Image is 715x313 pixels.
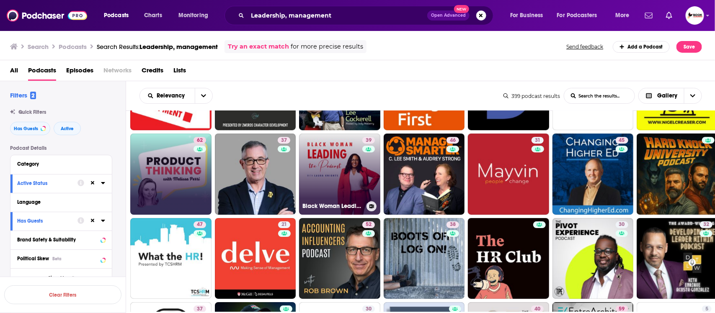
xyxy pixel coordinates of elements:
span: Quick Filters [18,109,46,115]
a: 30 [616,221,628,228]
a: 52 [362,221,375,228]
span: 38 [450,221,456,229]
a: 30 [552,218,634,299]
span: 39 [366,136,372,145]
span: Political Skew [17,256,49,262]
a: 38 [384,218,465,299]
a: 47 [194,221,206,228]
span: for more precise results [291,42,363,51]
span: Leadership, management [139,43,218,51]
a: Try an exact match [228,42,289,51]
button: open menu [552,9,609,22]
a: 45 [616,137,628,144]
a: 40 [531,305,544,312]
span: Logged in as BookLaunchers [686,6,704,25]
span: 47 [197,221,203,229]
button: open menu [173,9,219,22]
button: Category [17,159,105,169]
a: Charts [139,9,167,22]
h3: Search [28,43,49,51]
button: Save [676,41,702,53]
span: More [615,10,630,21]
a: Lists [173,64,186,81]
a: Episodes [66,64,93,81]
button: open menu [504,9,554,22]
a: All [10,64,18,81]
button: Clear Filters [4,285,121,304]
a: 32 [700,221,712,228]
input: Search podcasts, credits, & more... [248,9,427,22]
span: Active [61,126,74,131]
a: 21 [215,218,296,299]
a: 31 [532,137,544,144]
span: Monitoring [178,10,208,21]
a: 39 [362,137,375,144]
button: Brand Safety & Suitability [17,234,105,245]
span: 30 [619,221,625,229]
a: 21 [278,221,290,228]
a: 37 [194,305,206,312]
span: 31 [535,136,540,145]
a: Add a Podcast [613,41,670,53]
h3: Black Woman Leading [302,203,363,210]
a: Podcasts [28,64,56,81]
span: Gallery [657,93,677,99]
button: Choose View [638,88,702,104]
span: 45 [619,136,625,145]
span: 52 [366,221,372,229]
span: Charts [144,10,162,21]
button: Political SkewBeta [17,253,105,264]
span: Has Guests [14,126,38,131]
button: Open AdvancedNew [427,10,470,21]
a: Search Results:Leadership, management [97,43,218,51]
button: Active [54,122,81,135]
a: 5 [702,305,712,312]
span: Networks [103,64,132,81]
a: 46 [384,133,465,215]
button: Has Guests [10,122,50,135]
span: 21 [281,221,287,229]
a: Show notifications dropdown [642,8,656,23]
span: Show More [48,275,71,280]
div: Brand Safety & Suitability [17,237,98,243]
button: Send feedback [564,43,606,50]
button: Show profile menu [686,6,704,25]
div: Has Guests [17,218,72,224]
span: 46 [450,136,456,145]
div: Search Results: [97,43,218,51]
a: 59 [616,305,628,312]
a: 30 [362,305,375,312]
div: Category [17,161,100,167]
a: 37 [215,133,296,215]
a: 31 [468,133,549,215]
button: Has Guests [17,216,77,226]
p: Podcast Details [10,145,112,151]
div: Search podcasts, credits, & more... [232,6,501,25]
a: 62 [130,133,212,215]
button: open menu [140,93,195,99]
a: 45 [552,133,634,215]
a: 38 [447,221,459,228]
button: open menu [609,9,640,22]
span: New [454,5,469,13]
span: Credits [142,64,163,81]
span: 2 [30,92,36,99]
a: 62 [194,137,206,144]
div: Language [17,199,100,205]
span: 62 [197,136,203,145]
button: Show More [10,268,112,287]
h2: Filters [10,91,36,99]
a: 52 [299,218,380,299]
img: Podchaser - Follow, Share and Rate Podcasts [7,8,87,23]
button: open menu [98,9,139,22]
a: 47 [130,218,212,299]
button: Language [17,197,105,207]
span: For Podcasters [557,10,597,21]
span: Relevancy [157,93,188,99]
